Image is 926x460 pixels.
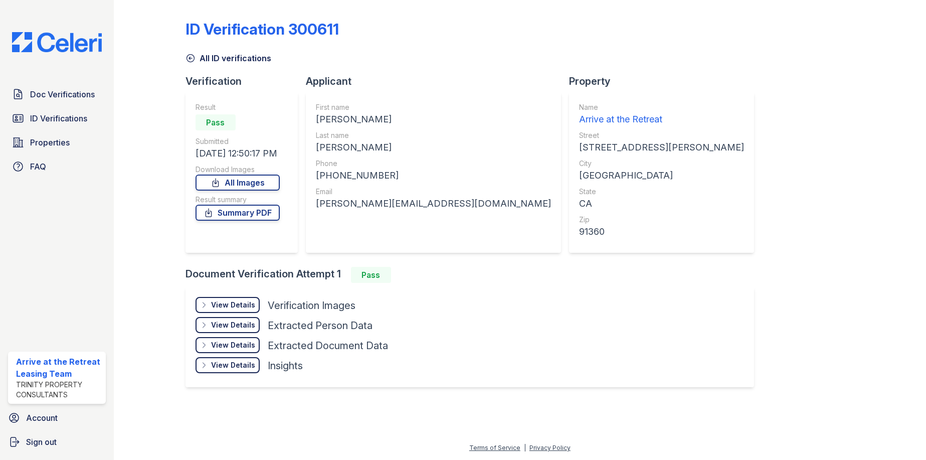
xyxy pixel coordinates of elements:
[211,300,255,310] div: View Details
[196,136,280,146] div: Submitted
[268,319,373,333] div: Extracted Person Data
[196,205,280,221] a: Summary PDF
[316,102,551,112] div: First name
[26,412,58,424] span: Account
[316,159,551,169] div: Phone
[579,169,744,183] div: [GEOGRAPHIC_DATA]
[579,102,744,112] div: Name
[4,32,110,52] img: CE_Logo_Blue-a8612792a0a2168367f1c8372b55b34899dd931a85d93a1a3d3e32e68fde9ad4.png
[579,159,744,169] div: City
[524,444,526,451] div: |
[8,157,106,177] a: FAQ
[196,146,280,161] div: [DATE] 12:50:17 PM
[30,161,46,173] span: FAQ
[186,267,762,283] div: Document Verification Attempt 1
[579,140,744,155] div: [STREET_ADDRESS][PERSON_NAME]
[316,140,551,155] div: [PERSON_NAME]
[579,112,744,126] div: Arrive at the Retreat
[316,169,551,183] div: [PHONE_NUMBER]
[579,187,744,197] div: State
[196,114,236,130] div: Pass
[186,74,306,88] div: Verification
[30,88,95,100] span: Doc Verifications
[268,359,303,373] div: Insights
[316,197,551,211] div: [PERSON_NAME][EMAIL_ADDRESS][DOMAIN_NAME]
[316,112,551,126] div: [PERSON_NAME]
[186,20,339,38] div: ID Verification 300611
[16,356,102,380] div: Arrive at the Retreat Leasing Team
[30,136,70,148] span: Properties
[579,102,744,126] a: Name Arrive at the Retreat
[4,432,110,452] a: Sign out
[8,132,106,152] a: Properties
[268,298,355,313] div: Verification Images
[196,195,280,205] div: Result summary
[579,225,744,239] div: 91360
[569,74,762,88] div: Property
[186,52,271,64] a: All ID verifications
[196,102,280,112] div: Result
[306,74,569,88] div: Applicant
[268,339,388,353] div: Extracted Document Data
[8,108,106,128] a: ID Verifications
[8,84,106,104] a: Doc Verifications
[579,215,744,225] div: Zip
[211,340,255,350] div: View Details
[579,197,744,211] div: CA
[579,130,744,140] div: Street
[529,444,571,451] a: Privacy Policy
[316,130,551,140] div: Last name
[16,380,102,400] div: Trinity Property Consultants
[30,112,87,124] span: ID Verifications
[26,436,57,448] span: Sign out
[316,187,551,197] div: Email
[351,267,391,283] div: Pass
[469,444,520,451] a: Terms of Service
[196,165,280,175] div: Download Images
[211,360,255,370] div: View Details
[211,320,255,330] div: View Details
[4,408,110,428] a: Account
[196,175,280,191] a: All Images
